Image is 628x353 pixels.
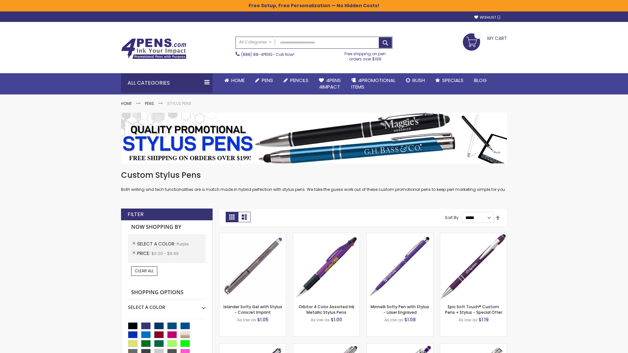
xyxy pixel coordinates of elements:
[459,317,478,323] span: As low as
[219,73,250,88] a: Home
[121,38,186,59] img: 4Pens Custom Pens and Promotional Products
[384,317,403,323] span: As low as
[137,241,177,247] span: Select A Color
[367,233,433,299] img: Minnelli Softy Pen with Stylus - Laser Engraved-Purple
[371,304,429,315] a: Minnelli Softy Pen with Stylus - Laser Engraved
[469,73,492,88] a: Blog
[128,286,206,300] strong: Shopping Options
[231,77,245,84] span: Home
[131,266,157,276] a: Clear All
[440,233,507,238] a: 4P-MS8B-Purple
[440,343,507,349] a: Tres-Chic Touch Pen - Standard Laser-Purple
[293,233,359,299] img: Orbitor 4 Color Assorted Ink Metallic Stylus Pens-Purple
[401,73,430,88] a: Rush
[236,37,275,48] a: All Categories
[311,317,330,323] span: As low as
[442,77,463,84] span: Specials
[219,233,286,299] img: Islander Softy Gel with Stylus - ColorJet Imprint-Purple
[430,73,469,88] a: Specials
[167,101,191,106] strong: Stylus Pens
[135,268,154,274] span: Clear All
[219,343,286,349] a: Avendale Velvet Touch Stylus Gel Pen-Purple
[121,113,507,163] img: Stylus Pens
[367,233,433,238] a: Minnelli Softy Pen with Stylus - Laser Engraved-Purple
[351,77,395,90] span: 4PROMOTIONAL ITEMS
[121,170,507,180] h1: Custom Stylus Pens
[177,241,188,247] span: Purple
[145,101,154,106] a: Pens
[338,49,393,62] div: Free shipping on pen orders over $199
[474,15,500,20] a: Wishlist
[319,77,341,90] span: 4Pens 4impact
[226,212,238,222] strong: Grid
[223,304,282,315] a: Islander Softy Gel with Stylus - ColorJet Imprint
[290,77,308,84] span: Pencils
[128,299,206,311] div: Select A Color
[331,316,342,323] span: $1.00
[346,73,401,94] a: 4PROMOTIONALITEMS
[239,40,272,45] span: All Categories
[278,73,314,88] a: Pencils
[219,233,286,238] a: Islander Softy Gel with Stylus - ColorJet Imprint-Purple
[367,343,433,349] a: Phoenix Softy with Stylus Pen - Laser-Purple
[440,233,507,299] img: 4P-MS8B-Purple
[121,101,132,106] a: Home
[151,251,179,256] span: $0.00 - $9.99
[262,77,273,84] span: Pens
[137,250,151,257] span: Price
[121,73,213,93] div: All Categories
[293,343,359,349] a: Tres-Chic with Stylus Metal Pen - Standard Laser-Purple
[412,77,425,84] span: Rush
[474,77,487,84] span: Blog
[404,316,416,323] span: $1.08
[237,317,256,323] span: As low as
[479,316,489,323] span: $1.19
[241,52,294,57] span: - Call Now!
[121,170,507,193] div: Both writing and tech functionalities are a match made in hybrid perfection with stylus pens. We ...
[241,52,272,57] a: (888) 88-4PENS
[250,73,278,88] a: Pens
[257,316,269,323] span: $1.05
[128,220,206,234] strong: Now Shopping by
[445,215,459,220] label: Sort By
[445,304,502,315] a: Epic Soft Touch® Custom Pens + Stylus - Special Offer
[299,304,354,315] a: Orbitor 4 Color Assorted Ink Metallic Stylus Pens
[128,211,144,218] strong: Filter
[314,73,346,94] a: 4Pens4impact
[293,233,359,238] a: Orbitor 4 Color Assorted Ink Metallic Stylus Pens-Purple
